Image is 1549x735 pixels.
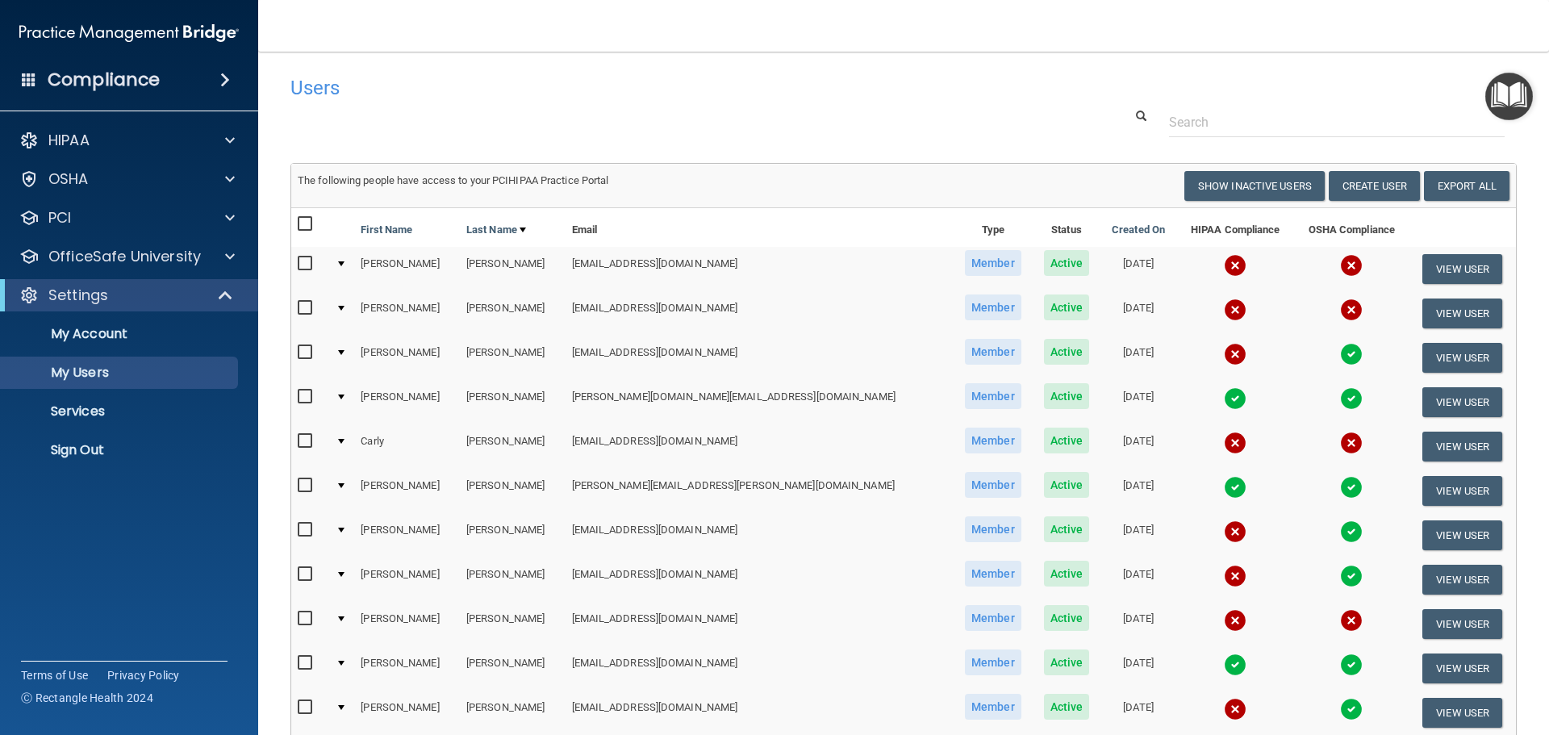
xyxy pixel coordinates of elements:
th: Email [566,208,954,247]
button: View User [1422,254,1502,284]
span: Member [965,472,1021,498]
td: [PERSON_NAME] [354,291,460,336]
button: Show Inactive Users [1184,171,1325,201]
p: PCI [48,208,71,228]
span: Member [965,561,1021,587]
th: Status [1033,208,1100,247]
td: [EMAIL_ADDRESS][DOMAIN_NAME] [566,291,954,336]
span: Active [1044,294,1090,320]
img: cross.ca9f0e7f.svg [1340,299,1363,321]
img: cross.ca9f0e7f.svg [1224,432,1246,454]
p: My Users [10,365,231,381]
span: Active [1044,383,1090,409]
p: Settings [48,286,108,305]
span: Member [965,294,1021,320]
td: [EMAIL_ADDRESS][DOMAIN_NAME] [566,513,954,558]
td: [DATE] [1100,691,1176,735]
button: View User [1422,565,1502,595]
td: [PERSON_NAME] [354,602,460,646]
a: Created On [1112,220,1165,240]
iframe: Drift Widget Chat Controller [1270,620,1530,685]
a: OSHA [19,169,235,189]
span: Member [965,516,1021,542]
span: Active [1044,472,1090,498]
td: [PERSON_NAME] [460,513,566,558]
td: [EMAIL_ADDRESS][DOMAIN_NAME] [566,558,954,602]
button: Create User [1329,171,1420,201]
button: View User [1422,387,1502,417]
a: First Name [361,220,412,240]
td: Carly [354,424,460,469]
p: HIPAA [48,131,90,150]
td: [PERSON_NAME] [460,646,566,691]
span: Member [965,649,1021,675]
td: [DATE] [1100,247,1176,291]
td: [PERSON_NAME] [354,646,460,691]
td: [PERSON_NAME] [354,247,460,291]
span: Member [965,250,1021,276]
td: [DATE] [1100,513,1176,558]
td: [DATE] [1100,291,1176,336]
span: Active [1044,516,1090,542]
td: [EMAIL_ADDRESS][DOMAIN_NAME] [566,691,954,735]
img: cross.ca9f0e7f.svg [1224,299,1246,321]
th: HIPAA Compliance [1176,208,1294,247]
td: [PERSON_NAME][DOMAIN_NAME][EMAIL_ADDRESS][DOMAIN_NAME] [566,380,954,424]
button: View User [1422,299,1502,328]
p: OSHA [48,169,89,189]
td: [PERSON_NAME] [354,336,460,380]
button: Open Resource Center [1485,73,1533,120]
td: [PERSON_NAME] [354,558,460,602]
img: cross.ca9f0e7f.svg [1224,609,1246,632]
td: [DATE] [1100,336,1176,380]
td: [DATE] [1100,602,1176,646]
td: [PERSON_NAME] [354,513,460,558]
p: Services [10,403,231,420]
td: [DATE] [1100,469,1176,513]
span: Active [1044,561,1090,587]
td: [PERSON_NAME] [354,469,460,513]
img: tick.e7d51cea.svg [1224,476,1246,499]
h4: Users [290,77,996,98]
a: HIPAA [19,131,235,150]
button: View User [1422,343,1502,373]
span: Member [965,339,1021,365]
span: Active [1044,339,1090,365]
td: [EMAIL_ADDRESS][DOMAIN_NAME] [566,602,954,646]
td: [PERSON_NAME] [460,558,566,602]
span: The following people have access to your PCIHIPAA Practice Portal [298,174,609,186]
img: PMB logo [19,17,239,49]
button: View User [1422,698,1502,728]
img: cross.ca9f0e7f.svg [1340,432,1363,454]
button: View User [1422,432,1502,461]
img: tick.e7d51cea.svg [1340,387,1363,410]
img: tick.e7d51cea.svg [1224,654,1246,676]
span: Active [1044,428,1090,453]
td: [PERSON_NAME] [460,247,566,291]
img: cross.ca9f0e7f.svg [1224,254,1246,277]
img: cross.ca9f0e7f.svg [1224,520,1246,543]
td: [DATE] [1100,646,1176,691]
td: [DATE] [1100,558,1176,602]
p: My Account [10,326,231,342]
span: Active [1044,605,1090,631]
td: [EMAIL_ADDRESS][DOMAIN_NAME] [566,424,954,469]
img: tick.e7d51cea.svg [1340,520,1363,543]
img: cross.ca9f0e7f.svg [1340,609,1363,632]
button: View User [1422,609,1502,639]
span: Member [965,428,1021,453]
td: [PERSON_NAME] [460,691,566,735]
button: View User [1422,520,1502,550]
p: OfficeSafe University [48,247,201,266]
td: [DATE] [1100,424,1176,469]
a: Settings [19,286,234,305]
td: [DATE] [1100,380,1176,424]
img: tick.e7d51cea.svg [1340,476,1363,499]
th: Type [954,208,1033,247]
span: Member [965,694,1021,720]
td: [PERSON_NAME][EMAIL_ADDRESS][PERSON_NAME][DOMAIN_NAME] [566,469,954,513]
a: Terms of Use [21,667,88,683]
td: [EMAIL_ADDRESS][DOMAIN_NAME] [566,336,954,380]
span: Active [1044,649,1090,675]
td: [PERSON_NAME] [460,602,566,646]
